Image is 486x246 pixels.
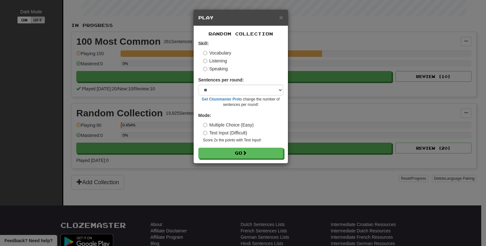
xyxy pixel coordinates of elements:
[198,148,283,159] button: Go
[279,14,283,21] span: ×
[198,15,283,21] h5: Play
[203,66,228,72] label: Speaking
[279,14,283,21] button: Close
[198,41,209,46] strong: Skill:
[209,31,273,36] span: Random Collection
[203,51,207,55] input: Vocabulary
[203,50,231,56] label: Vocabulary
[203,130,247,136] label: Text Input (Difficult)
[203,138,283,143] small: Score 2x the points with Text Input !
[203,122,254,128] label: Multiple Choice (Easy)
[198,97,283,107] small: to change the number of sentences per round!
[202,97,239,101] a: Get Clozemaster Pro
[198,113,211,118] strong: Mode:
[203,59,207,63] input: Listening
[203,123,207,127] input: Multiple Choice (Easy)
[203,58,227,64] label: Listening
[203,131,207,135] input: Text Input (Difficult)
[198,77,244,83] label: Sentences per round:
[203,67,207,71] input: Speaking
